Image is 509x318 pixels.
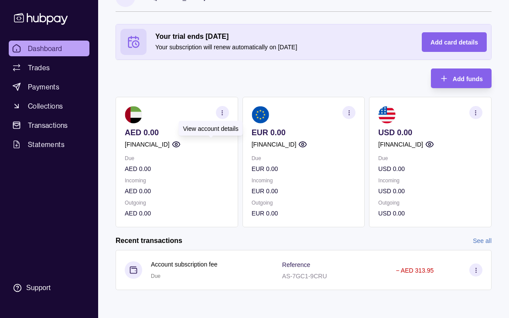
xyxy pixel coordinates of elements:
span: Collections [28,101,63,111]
button: Add funds [431,68,492,88]
p: AS-7GC1-9CRU [282,273,327,280]
a: Payments [9,79,89,95]
h2: Recent transactions [116,236,182,246]
p: AED 0.00 [125,209,229,218]
p: Outgoing [252,198,356,208]
img: ae [125,106,142,123]
p: USD 0.00 [378,209,482,218]
img: eu [252,106,269,123]
div: Support [26,283,51,293]
p: Outgoing [378,198,482,208]
p: Incoming [125,176,229,185]
p: AED 0.00 [125,186,229,196]
p: Due [252,154,356,163]
p: USD 0.00 [378,128,482,137]
p: [FINANCIAL_ID] [378,140,423,149]
p: Your subscription will renew automatically on [DATE] [155,42,404,52]
p: Incoming [378,176,482,185]
a: Transactions [9,117,89,133]
p: USD 0.00 [378,186,482,196]
a: Support [9,279,89,297]
p: EUR 0.00 [252,164,356,174]
p: Outgoing [125,198,229,208]
a: Collections [9,98,89,114]
img: us [378,106,396,123]
p: Account subscription fee [151,260,218,269]
span: Payments [28,82,59,92]
p: AED 0.00 [125,128,229,137]
p: EUR 0.00 [252,128,356,137]
a: See all [473,236,492,246]
p: AED 0.00 [125,164,229,174]
h2: Your trial ends [DATE] [155,32,404,41]
a: Trades [9,60,89,75]
p: EUR 0.00 [252,186,356,196]
p: Incoming [252,176,356,185]
span: Add funds [453,75,483,82]
p: [FINANCIAL_ID] [125,140,170,149]
span: Add card details [430,39,478,46]
p: View account details [183,125,239,132]
span: Dashboard [28,43,62,54]
p: Reference [282,261,311,268]
p: EUR 0.00 [252,209,356,218]
span: Trades [28,62,50,73]
a: Statements [9,137,89,152]
p: Due [378,154,482,163]
span: Statements [28,139,65,150]
span: Transactions [28,120,68,130]
p: − AED 313.95 [396,267,434,274]
a: Dashboard [9,41,89,56]
p: USD 0.00 [378,164,482,174]
p: Due [125,154,229,163]
p: [FINANCIAL_ID] [252,140,297,149]
button: Add card details [422,32,487,52]
span: Due [151,273,161,279]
